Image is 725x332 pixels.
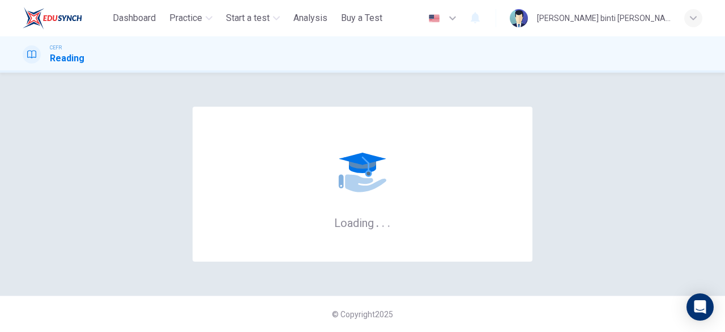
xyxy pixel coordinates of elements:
div: [PERSON_NAME] binti [PERSON_NAME] [537,11,671,25]
a: ELTC logo [23,7,108,30]
span: © Copyright 2025 [332,310,393,319]
button: Start a test [221,8,284,28]
img: Profile picture [510,9,528,27]
button: Analysis [289,8,332,28]
span: CEFR [50,44,62,52]
img: ELTC logo [23,7,82,30]
div: Open Intercom Messenger [686,293,714,321]
h6: . [381,212,385,231]
span: Analysis [293,11,327,25]
img: en [427,14,441,23]
span: Start a test [226,11,270,25]
h6: . [376,212,379,231]
span: Buy a Test [341,11,382,25]
h1: Reading [50,52,84,65]
h6: . [387,212,391,231]
button: Buy a Test [336,8,387,28]
span: Dashboard [113,11,156,25]
button: Dashboard [108,8,160,28]
span: Practice [169,11,202,25]
button: Practice [165,8,217,28]
h6: Loading [334,215,391,230]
